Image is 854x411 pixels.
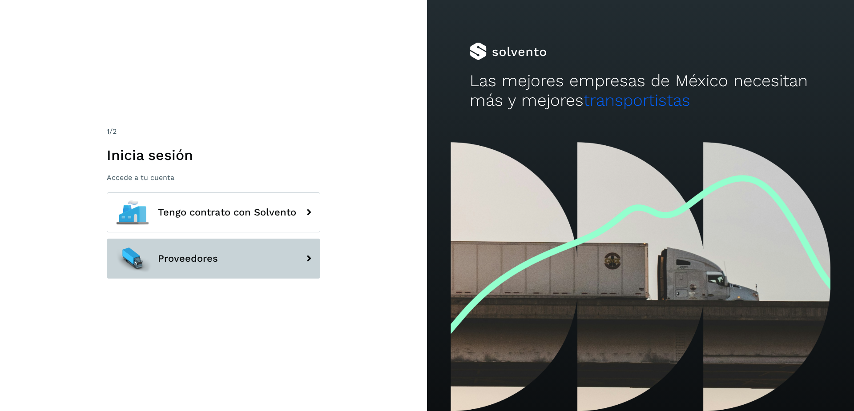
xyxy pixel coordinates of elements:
[584,91,690,110] span: transportistas
[107,239,320,279] button: Proveedores
[107,127,109,136] span: 1
[107,126,320,137] div: /2
[107,192,320,232] button: Tengo contrato con Solvento
[158,207,296,218] span: Tengo contrato con Solvento
[470,71,811,111] h2: Las mejores empresas de México necesitan más y mejores
[158,253,218,264] span: Proveedores
[107,173,320,182] p: Accede a tu cuenta
[107,147,320,164] h1: Inicia sesión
